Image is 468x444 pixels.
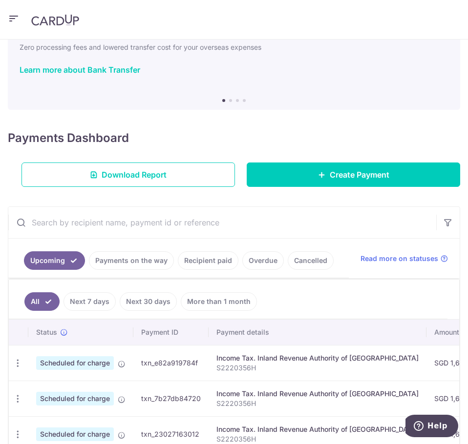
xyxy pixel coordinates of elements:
[133,320,209,345] th: Payment ID
[64,292,116,311] a: Next 7 days
[216,363,419,373] p: S2220356H
[24,292,60,311] a: All
[209,320,426,345] th: Payment details
[21,162,235,187] a: Download Report
[20,41,448,53] h6: Zero processing fees and lowered transfer cost for your overseas expenses
[216,434,419,444] p: S2220356H
[181,292,257,311] a: More than 1 month
[330,169,389,181] span: Create Payment
[31,14,79,26] img: CardUp
[178,251,238,270] a: Recipient paid
[288,251,334,270] a: Cancelled
[36,356,114,370] span: Scheduled for charge
[36,392,114,405] span: Scheduled for charge
[36,327,57,337] span: Status
[361,254,448,263] a: Read more on statuses
[133,381,209,416] td: txn_7b27db84720
[216,389,419,399] div: Income Tax. Inland Revenue Authority of [GEOGRAPHIC_DATA]
[8,207,436,238] input: Search by recipient name, payment id or reference
[434,327,459,337] span: Amount
[24,251,85,270] a: Upcoming
[36,427,114,441] span: Scheduled for charge
[242,251,284,270] a: Overdue
[361,254,438,263] span: Read more on statuses
[216,353,419,363] div: Income Tax. Inland Revenue Authority of [GEOGRAPHIC_DATA]
[216,399,419,408] p: S2220356H
[8,129,129,147] h4: Payments Dashboard
[20,65,140,75] a: Learn more about Bank Transfer
[120,292,177,311] a: Next 30 days
[247,162,460,187] a: Create Payment
[133,345,209,381] td: txn_e82a919784f
[216,424,419,434] div: Income Tax. Inland Revenue Authority of [GEOGRAPHIC_DATA]
[102,169,167,181] span: Download Report
[405,415,458,439] iframe: Opens a widget where you can find more information
[89,251,174,270] a: Payments on the way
